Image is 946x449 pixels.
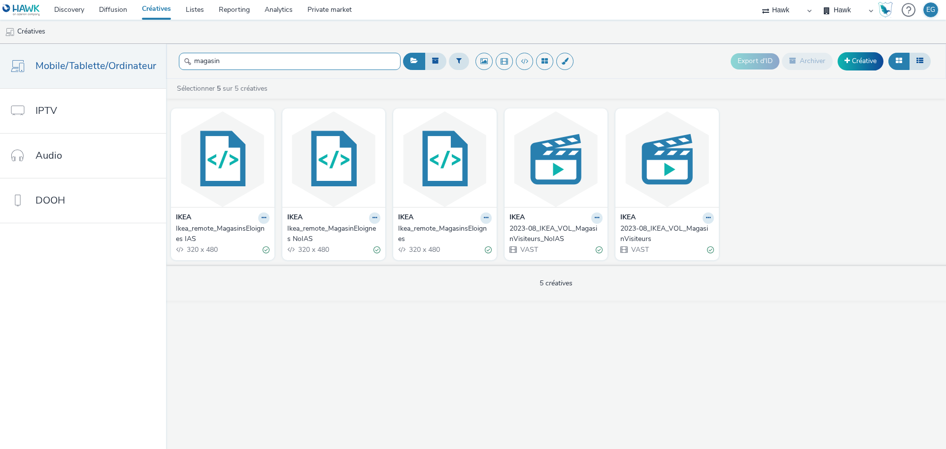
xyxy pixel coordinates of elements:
div: 2023-08_IKEA_VOL_MagasinVisiteurs [620,224,710,244]
span: VAST [630,245,649,254]
img: 2023-08_IKEA_VOL_MagasinVisiteurs visual [618,111,716,207]
strong: IKEA [176,212,191,224]
div: Valide [485,245,492,255]
button: Archiver [782,53,833,69]
img: undefined Logo [2,4,40,16]
div: Valide [596,245,603,255]
button: Export d'ID [731,53,779,69]
strong: IKEA [509,212,525,224]
div: Valide [707,245,714,255]
div: Ikea_remote_MagasinEloignes NoIAS [287,224,377,244]
a: Ikea_remote_MagasinsEloignes [398,224,492,244]
img: Ikea_remote_MagasinsEloignes visual [396,111,494,207]
img: 2023-08_IKEA_VOL_MagasinVisiteurs_NoIAS visual [507,111,606,207]
button: Grille [888,53,910,69]
span: IPTV [35,104,57,118]
img: Ikea_remote_MagasinsEloignes IAS visual [173,111,272,207]
div: 2023-08_IKEA_VOL_MagasinVisiteurs_NoIAS [509,224,599,244]
input: Rechercher... [179,53,401,70]
strong: IKEA [398,212,413,224]
img: Hawk Academy [878,2,893,18]
span: 320 x 480 [408,245,440,254]
a: Hawk Academy [878,2,897,18]
span: VAST [519,245,538,254]
span: DOOH [35,193,65,207]
div: Valide [263,245,270,255]
div: Valide [373,245,380,255]
span: 320 x 480 [297,245,329,254]
a: 2023-08_IKEA_VOL_MagasinVisiteurs_NoIAS [509,224,603,244]
span: Audio [35,148,62,163]
strong: 5 [217,84,221,93]
span: 320 x 480 [186,245,218,254]
button: Liste [909,53,931,69]
div: Ikea_remote_MagasinsEloignes IAS [176,224,266,244]
img: mobile [5,27,15,37]
img: Ikea_remote_MagasinEloignes NoIAS visual [285,111,383,207]
a: Ikea_remote_MagasinEloignes NoIAS [287,224,381,244]
strong: IKEA [287,212,303,224]
div: Ikea_remote_MagasinsEloignes [398,224,488,244]
a: Ikea_remote_MagasinsEloignes IAS [176,224,270,244]
div: EG [926,2,935,17]
a: Créative [838,52,883,70]
a: Sélectionner sur 5 créatives [176,84,271,93]
span: Mobile/Tablette/Ordinateur [35,59,156,73]
a: 2023-08_IKEA_VOL_MagasinVisiteurs [620,224,714,244]
strong: IKEA [620,212,636,224]
span: 5 créatives [540,278,573,288]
